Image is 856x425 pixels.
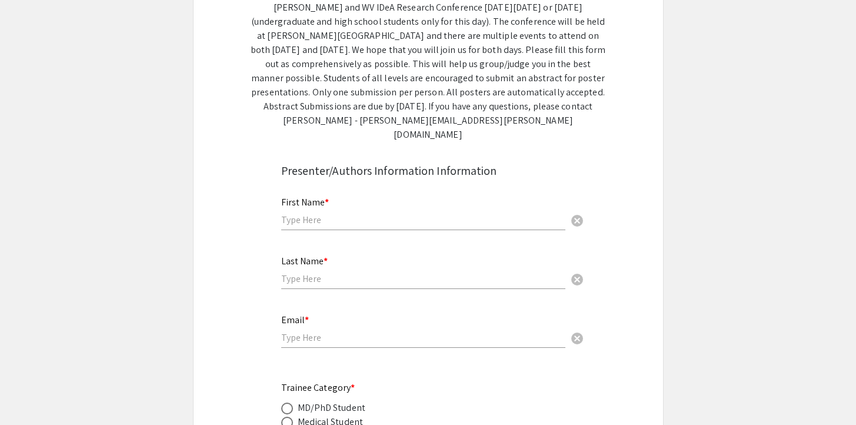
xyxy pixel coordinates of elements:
[570,214,584,228] span: cancel
[281,255,328,267] mat-label: Last Name
[570,331,584,346] span: cancel
[281,331,565,344] input: Type Here
[570,273,584,287] span: cancel
[281,162,575,180] div: Presenter/Authors Information Information
[281,273,565,285] input: Type Here
[298,401,365,415] div: MD/PhD Student
[281,196,329,208] mat-label: First Name
[281,314,309,326] mat-label: Email
[565,326,589,349] button: Clear
[281,214,565,226] input: Type Here
[565,208,589,232] button: Clear
[565,267,589,290] button: Clear
[281,381,355,394] mat-label: Trainee Category
[9,372,50,416] iframe: Chat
